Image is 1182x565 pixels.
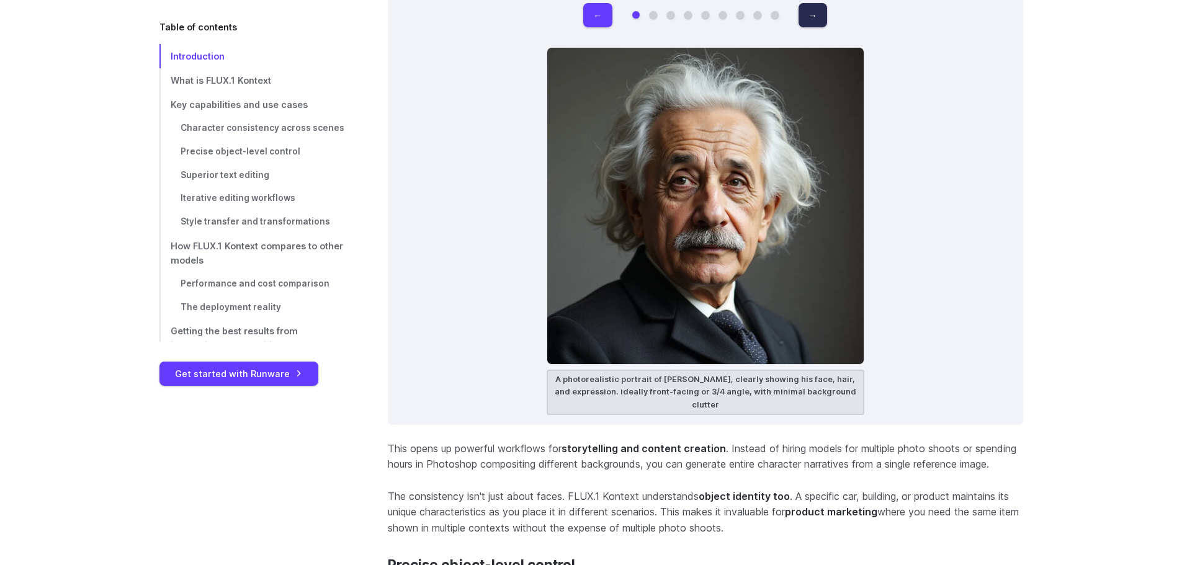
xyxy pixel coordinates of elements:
[159,210,348,234] a: Style transfer and transformations
[181,193,295,203] span: Iterative editing workflows
[159,117,348,140] a: Character consistency across scenes
[702,11,709,19] button: Go to 5 of 9
[159,92,348,117] a: Key capabilities and use cases
[181,302,281,312] span: The deployment reality
[785,505,877,518] strong: product marketing
[47,73,111,81] div: Domain Overview
[159,187,348,210] a: Iterative editing workflows
[547,47,864,365] img: Elderly man with white, tousled hair and a mustache wearing a black suit and tie, posing for a se...
[650,11,657,19] button: Go to 2 of 9
[388,489,1023,536] p: The consistency isn't just about faces. FLUX.1 Kontext understands . A specific car, building, or...
[181,123,344,133] span: Character consistency across scenes
[632,11,640,19] button: Go to 1 of 9
[181,146,300,156] span: Precise object-level control
[159,164,348,187] a: Superior text editing
[181,216,330,226] span: Style transfer and transformations
[171,51,225,61] span: Introduction
[159,362,318,386] a: Get started with Runware
[123,72,133,82] img: tab_keywords_by_traffic_grey.svg
[799,3,827,27] button: →
[181,278,329,288] span: Performance and cost comparison
[171,99,308,110] span: Key capabilities and use cases
[159,140,348,164] a: Precise object-level control
[562,442,726,455] strong: storytelling and content creation
[171,326,298,351] span: Getting the best results from instruction-based editing
[719,11,727,19] button: Go to 6 of 9
[159,272,348,296] a: Performance and cost comparison
[754,11,761,19] button: Go to 8 of 9
[181,170,269,180] span: Superior text editing
[737,11,744,19] button: Go to 7 of 9
[35,20,61,30] div: v 4.0.25
[34,72,43,82] img: tab_domain_overview_orange.svg
[667,11,674,19] button: Go to 3 of 9
[699,490,790,502] strong: object identity too
[32,32,88,42] div: Domain: [URL]
[137,73,209,81] div: Keywords by Traffic
[171,75,271,86] span: What is FLUX.1 Kontext
[684,11,692,19] button: Go to 4 of 9
[159,68,348,92] a: What is FLUX.1 Kontext
[583,3,612,27] button: ←
[388,441,1023,473] p: This opens up powerful workflows for . Instead of hiring models for multiple photo shoots or spen...
[547,370,864,415] figcaption: A photorealistic portrait of [PERSON_NAME], clearly showing his face, hair, and expression. ideal...
[159,319,348,358] a: Getting the best results from instruction-based editing
[159,20,237,34] span: Table of contents
[20,32,30,42] img: website_grey.svg
[159,44,348,68] a: Introduction
[159,234,348,272] a: How FLUX.1 Kontext compares to other models
[159,296,348,319] a: The deployment reality
[20,20,30,30] img: logo_orange.svg
[171,241,343,265] span: How FLUX.1 Kontext compares to other models
[771,11,779,19] button: Go to 9 of 9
